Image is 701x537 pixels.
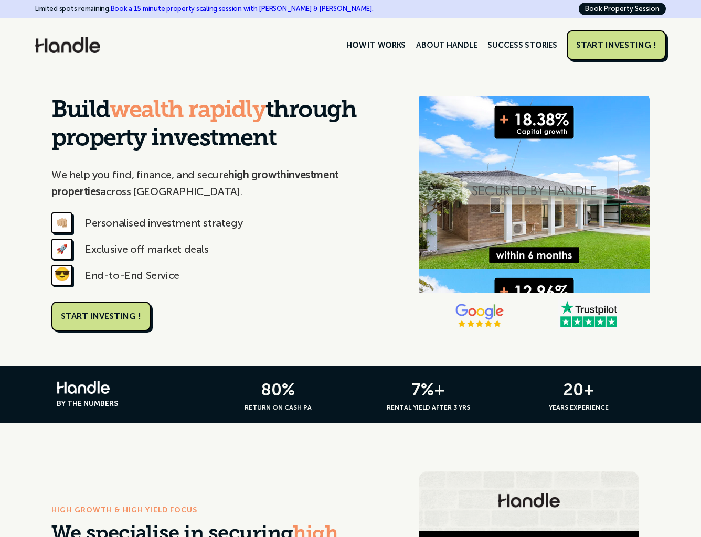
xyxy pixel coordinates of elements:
a: SUCCESS STORIES [482,36,562,54]
h6: RETURN ON CASH PA [207,403,349,412]
div: Exclusive off market deals [85,241,209,257]
strong: high growth [228,168,286,181]
h6: BY THE NUMBERS [57,399,199,409]
div: 👊🏼 [51,212,72,233]
div: HIGH GROWTH & HIGH YIELD FOCUS [51,504,398,517]
div: START INVESTING ! [576,40,656,50]
h3: 20+ [508,382,650,398]
h1: Build through property investment [51,97,398,154]
a: START INVESTING ! [51,302,151,331]
strong: 😎 [54,270,70,281]
a: ABOUT HANDLE [411,36,482,54]
div: Limited spots remaining. [35,3,374,15]
h6: YEARS EXPERIENCE [508,403,650,412]
h3: 80% [207,382,349,398]
div: Personalised investment strategy [85,214,242,231]
p: We help you find, finance, and secure across [GEOGRAPHIC_DATA]. [51,166,398,200]
a: Book a 15 minute property scaling session with [PERSON_NAME] & [PERSON_NAME]. [111,5,374,13]
h6: RENTAL YIELD AFTER 3 YRS [357,403,500,412]
span: wealth rapidly [110,99,265,123]
h3: 7%+ [357,382,500,398]
a: START INVESTING ! [567,30,666,60]
div: 🚀 [51,239,72,260]
a: Book Property Session [579,3,666,15]
div: End-to-End Service [85,267,179,284]
a: HOW IT WORKS [341,36,411,54]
